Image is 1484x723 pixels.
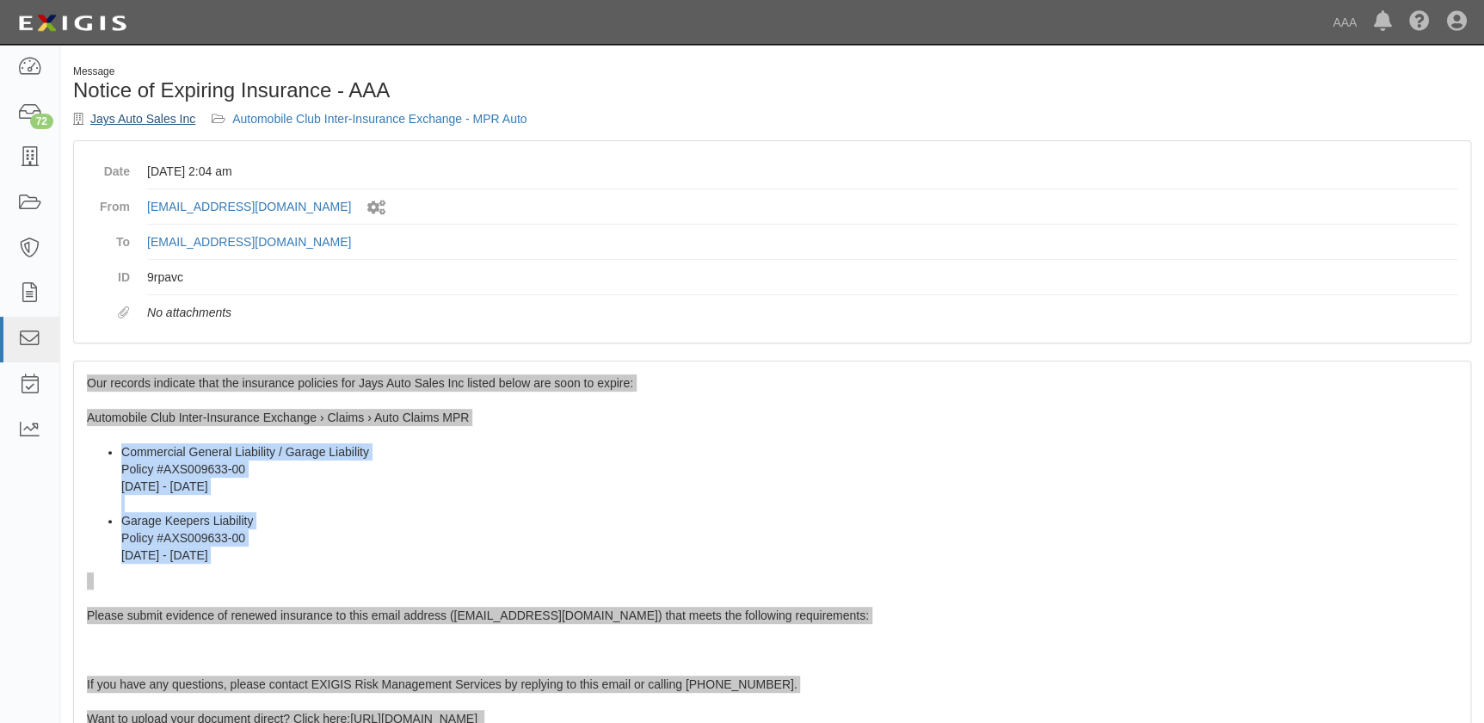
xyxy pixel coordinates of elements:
a: AAA [1324,5,1365,40]
img: logo-5460c22ac91f19d4615b14bd174203de0afe785f0fc80cf4dbbc73dc1793850b.png [13,8,132,39]
a: Automobile Club Inter-Insurance Exchange - MPR Auto [232,112,526,126]
em: No attachments [147,306,231,319]
dt: From [87,189,130,215]
a: [EMAIL_ADDRESS][DOMAIN_NAME] [147,200,351,213]
i: Sent by system workflow [367,201,385,215]
i: Attachments [118,307,130,319]
h1: Notice of Expiring Insurance - AAA [73,79,760,102]
li: Commercial General Liability / Garage Liability Policy #AXS009633-00 [DATE] - [DATE] [121,443,1457,512]
div: Message [73,65,760,79]
div: 72 [30,114,53,129]
li: Garage Keepers Liability Policy #AXS009633-00 [DATE] - [DATE] [121,512,1457,564]
dt: Date [87,154,130,180]
dd: 9rpavc [147,260,1457,295]
a: [EMAIL_ADDRESS][DOMAIN_NAME] [147,235,351,249]
dt: To [87,225,130,250]
dd: [DATE] 2:04 am [147,154,1457,189]
dt: ID [87,260,130,286]
a: Jays Auto Sales Inc [90,112,195,126]
i: Help Center - Complianz [1409,12,1430,33]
